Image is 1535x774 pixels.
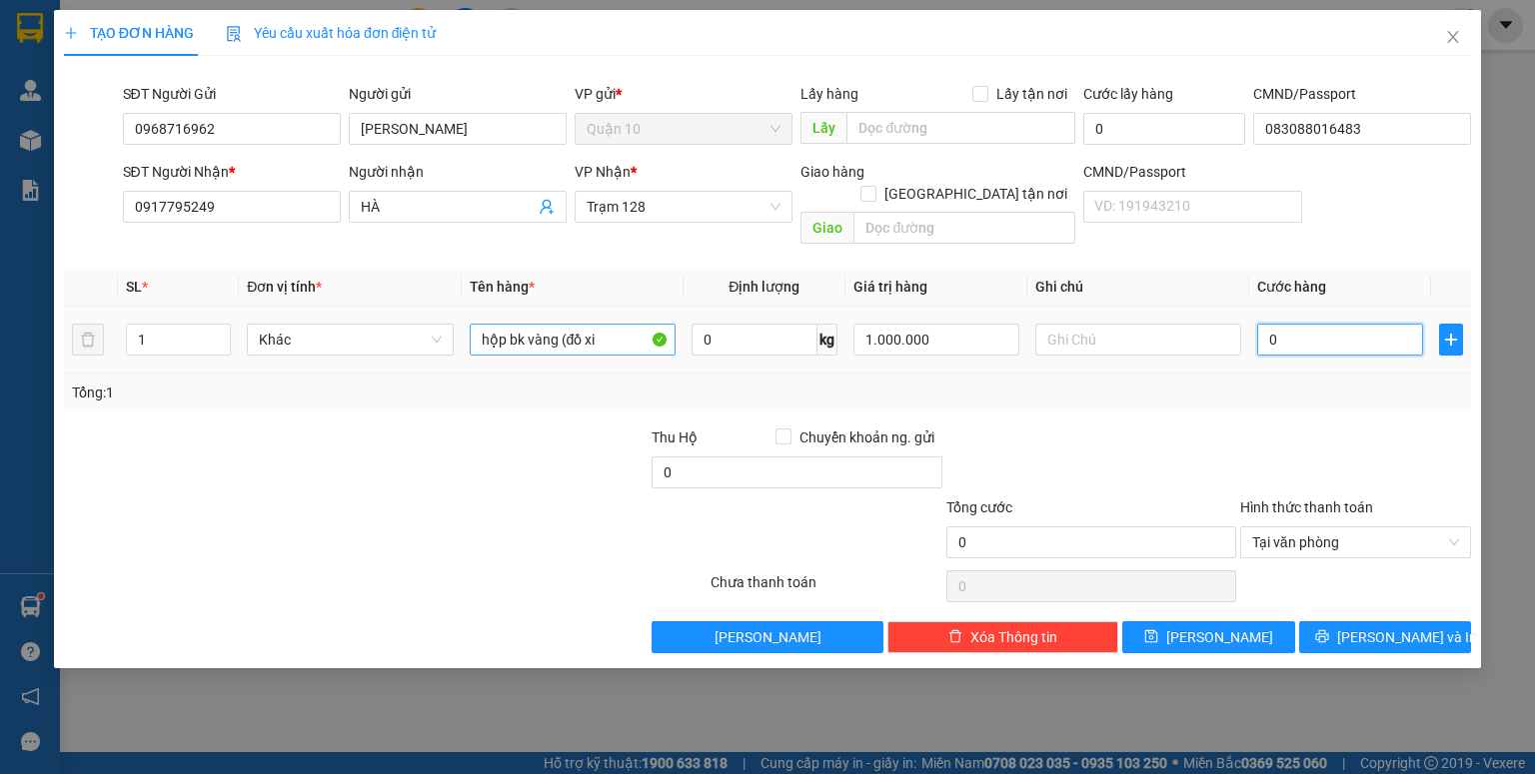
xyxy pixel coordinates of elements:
[587,192,780,222] span: Trạm 128
[349,83,567,105] div: Người gửi
[846,112,1075,144] input: Dọc đường
[800,164,864,180] span: Giao hàng
[349,161,567,183] div: Người nhận
[539,199,555,215] span: user-add
[72,382,594,403] div: Tổng: 1
[887,621,1118,653] button: deleteXóa Thông tin
[853,212,1075,244] input: Dọc đường
[970,626,1057,648] span: Xóa Thông tin
[226,26,242,42] img: icon
[1315,629,1329,645] span: printer
[1445,29,1461,45] span: close
[853,279,927,295] span: Giá trị hàng
[1253,83,1471,105] div: CMND/Passport
[1252,527,1459,557] span: Tại văn phòng
[259,325,441,355] span: Khác
[64,25,194,41] span: TẠO ĐƠN HÀNG
[123,161,341,183] div: SĐT Người Nhận
[1166,626,1273,648] span: [PERSON_NAME]
[575,83,792,105] div: VP gửi
[1144,629,1158,645] span: save
[988,83,1075,105] span: Lấy tận nơi
[1083,161,1301,183] div: CMND/Passport
[876,183,1075,205] span: [GEOGRAPHIC_DATA] tận nơi
[123,83,341,105] div: SĐT Người Gửi
[1122,621,1295,653] button: save[PERSON_NAME]
[64,26,78,40] span: plus
[587,114,780,144] span: Quận 10
[1299,621,1472,653] button: printer[PERSON_NAME] và In
[72,324,104,356] button: delete
[791,426,942,448] span: Chuyển khoản ng. gửi
[1240,499,1373,515] label: Hình thức thanh toán
[226,25,437,41] span: Yêu cầu xuất hóa đơn điện tử
[709,571,943,606] div: Chưa thanh toán
[729,279,799,295] span: Định lượng
[800,112,846,144] span: Lấy
[575,164,631,180] span: VP Nhận
[470,279,535,295] span: Tên hàng
[652,621,882,653] button: [PERSON_NAME]
[817,324,837,356] span: kg
[470,324,676,356] input: VD: Bàn, Ghế
[1257,279,1326,295] span: Cước hàng
[715,626,821,648] span: [PERSON_NAME]
[1027,268,1249,307] th: Ghi chú
[800,212,853,244] span: Giao
[1440,332,1462,348] span: plus
[1083,86,1173,102] label: Cước lấy hàng
[1425,10,1481,66] button: Close
[652,429,698,445] span: Thu Hộ
[946,499,1012,515] span: Tổng cước
[948,629,962,645] span: delete
[853,324,1019,356] input: 0
[1035,324,1241,356] input: Ghi Chú
[247,279,322,295] span: Đơn vị tính
[126,279,142,295] span: SL
[800,86,858,102] span: Lấy hàng
[1083,113,1245,145] input: Cước lấy hàng
[1337,626,1477,648] span: [PERSON_NAME] và In
[1439,324,1463,356] button: plus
